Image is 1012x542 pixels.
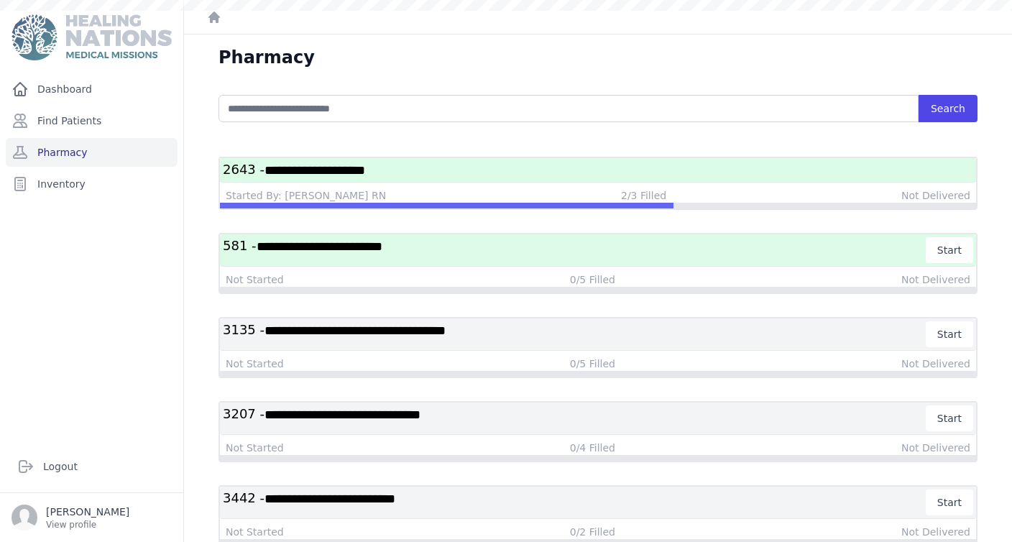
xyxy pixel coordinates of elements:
h3: 3207 - [223,405,926,431]
button: Start [926,237,973,263]
div: Not Delivered [901,188,970,203]
div: 0/5 Filled [570,272,615,287]
button: Start [926,405,973,431]
button: Start [926,321,973,347]
p: View profile [46,519,129,530]
div: 0/2 Filled [570,525,615,539]
div: 2/3 Filled [621,188,666,203]
p: [PERSON_NAME] [46,505,129,519]
button: Search [919,95,977,122]
img: Medical Missions EMR [11,14,171,60]
div: Not Delivered [901,272,970,287]
div: Not Started [226,357,284,371]
h3: 581 - [223,237,926,263]
div: Not Delivered [901,357,970,371]
div: Started By: [PERSON_NAME] RN [226,188,386,203]
h3: 2643 - [223,161,973,179]
a: Pharmacy [6,138,178,167]
div: 0/4 Filled [570,441,615,455]
h3: 3442 - [223,490,926,515]
div: Not Delivered [901,441,970,455]
div: Not Delivered [901,525,970,539]
div: Not Started [226,525,284,539]
a: [PERSON_NAME] View profile [11,505,172,530]
a: Logout [11,452,172,481]
div: Not Started [226,272,284,287]
a: Dashboard [6,75,178,104]
h1: Pharmacy [218,46,315,69]
a: Inventory [6,170,178,198]
button: Start [926,490,973,515]
a: Find Patients [6,106,178,135]
div: Not Started [226,441,284,455]
h3: 3135 - [223,321,926,347]
div: 0/5 Filled [570,357,615,371]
